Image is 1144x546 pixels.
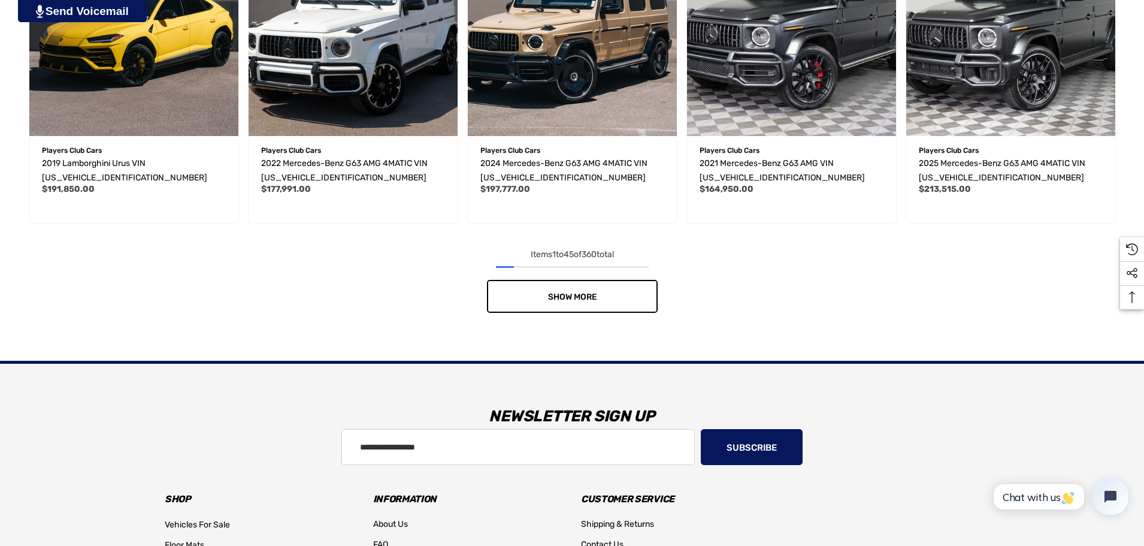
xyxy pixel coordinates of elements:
h3: Customer Service [581,491,771,508]
svg: Social Media [1126,267,1138,279]
span: 2024 Mercedes-Benz G63 AMG 4MATIC VIN [480,158,658,183]
span: Shipping & Returns [581,519,654,529]
span: $197,777.00 [480,184,530,194]
a: 2024 Mercedes-Benz G63 AMG 4MATIC VIN W1NYC7HJXRX502401,$197,777.00 [480,156,664,185]
span: 1 [552,249,556,260]
nav: pagination [24,248,1120,313]
iframe: Tidio Chat [980,469,1139,525]
svg: Recently Viewed [1126,243,1138,255]
span: 2021 Mercedes-Benz G63 AMG VIN [700,158,877,183]
a: 2021 Mercedes-Benz G63 AMG VIN W1NYC7HJ9MX381336,$164,950.00 [700,156,883,185]
p: Players Club Cars [480,143,664,158]
span: 45 [564,249,574,260]
svg: Top [1120,291,1144,303]
a: Shipping & Returns [581,514,654,535]
span: $164,950.00 [700,184,753,194]
div: Items to of total [24,248,1120,262]
a: Show More [487,280,658,313]
h3: Newsletter Sign Up [156,399,988,435]
span: Vehicles For Sale [165,520,230,530]
span: $177,991.00 [261,184,311,194]
button: Subscribe [701,429,803,465]
span: $191,850.00 [42,184,95,194]
span: Show More [547,292,597,302]
span: 2022 Mercedes-Benz G63 AMG 4MATIC VIN [261,158,438,183]
img: PjwhLS0gR2VuZXJhdG9yOiBHcmF2aXQuaW8gLS0+PHN2ZyB4bWxucz0iaHR0cDovL3d3dy53My5vcmcvMjAwMC9zdmciIHhtb... [36,5,44,18]
p: Players Club Cars [261,143,445,158]
a: 2022 Mercedes-Benz G63 AMG 4MATIC VIN W1NYC7HJ4NX448751,$177,991.00 [261,156,445,185]
a: About Us [373,514,408,535]
p: Players Club Cars [919,143,1103,158]
p: Players Club Cars [42,143,226,158]
a: 2025 Mercedes-Benz G63 AMG 4MATIC VIN W1NWH5AB7SX054656,$213,515.00 [919,156,1103,185]
a: Vehicles For Sale [165,515,230,535]
p: Players Club Cars [700,143,883,158]
span: 360 [582,249,597,260]
h3: Shop [165,491,355,508]
span: $213,515.00 [919,184,971,194]
h3: Information [373,491,564,508]
span: About Us [373,519,408,529]
a: 2019 Lamborghini Urus VIN ZPBUA1ZL8KLA03403,$191,850.00 [42,156,226,185]
span: 2025 Mercedes-Benz G63 AMG 4MATIC VIN [919,158,1096,183]
span: 2019 Lamborghini Urus VIN [42,158,219,183]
